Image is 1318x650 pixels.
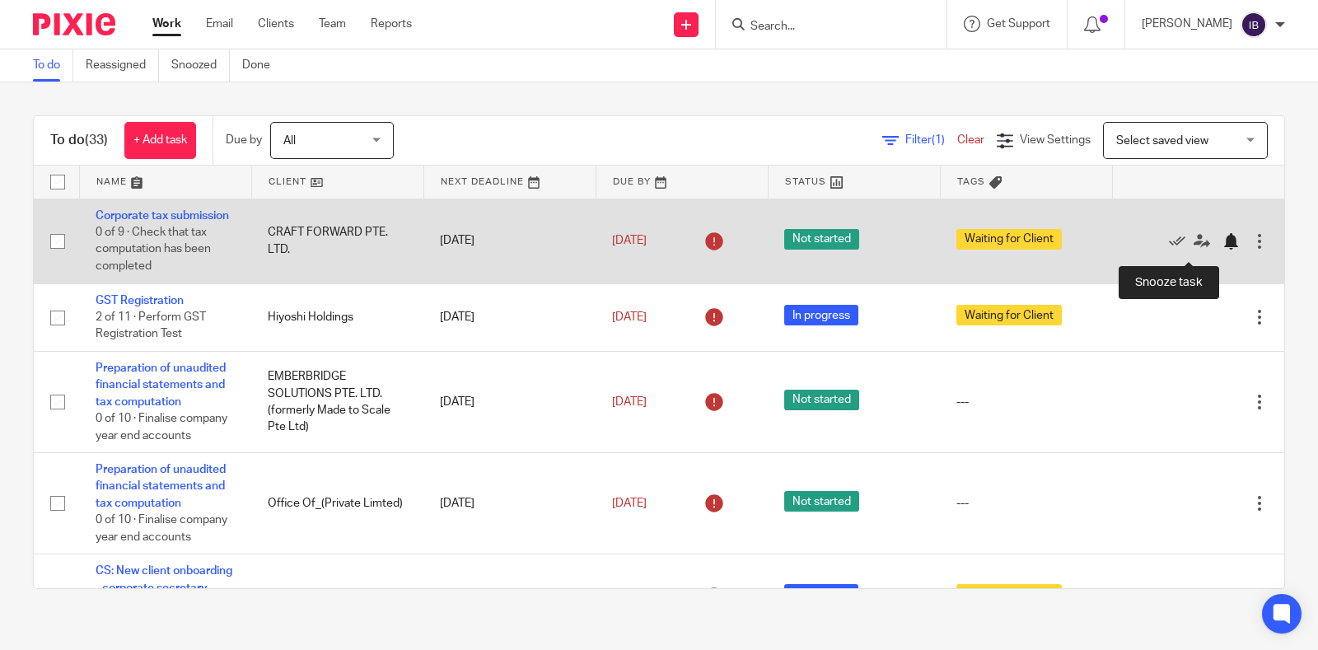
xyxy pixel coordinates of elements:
span: In progress [784,584,858,605]
span: [DATE] [612,498,647,509]
a: Work [152,16,181,32]
span: View Settings [1020,134,1091,146]
p: [PERSON_NAME] [1142,16,1232,32]
a: Team [319,16,346,32]
a: Snoozed [171,49,230,82]
span: Not started [784,229,859,250]
a: Done [242,49,283,82]
input: Search [749,20,897,35]
a: To do [33,49,73,82]
span: Tags [957,177,985,186]
a: Clear [957,134,984,146]
span: Not started [784,390,859,410]
a: Mark as done [1169,232,1194,249]
a: Reassigned [86,49,159,82]
img: svg%3E [1241,12,1267,38]
span: (1) [932,134,945,146]
a: Corporate tax submission [96,210,229,222]
td: Hiyoshi Holdings [251,283,423,351]
td: [DATE] [423,352,596,453]
td: [DATE] [423,199,596,283]
span: (33) [85,133,108,147]
a: Preparation of unaudited financial statements and tax computation [96,362,226,408]
span: Get Support [987,18,1050,30]
h1: To do [50,132,108,149]
span: Filter [905,134,957,146]
a: Clients [258,16,294,32]
td: [DATE] [423,554,596,639]
span: [DATE] [612,235,647,246]
div: --- [956,495,1096,512]
div: --- [956,394,1096,410]
a: GST Registration [96,295,184,306]
span: Select saved view [1116,135,1208,147]
span: Waiting for Client [956,229,1062,250]
span: Waiting for Client [956,584,1062,605]
p: Due by [226,132,262,148]
span: All [283,135,296,147]
a: Preparation of unaudited financial statements and tax computation [96,464,226,509]
a: Reports [371,16,412,32]
td: CRAFT FORWARD PTE. LTD. [251,199,423,283]
td: [DATE] [423,283,596,351]
td: [DATE] [423,453,596,554]
td: EMBERBRIDGE SOLUTIONS PTE. LTD. (formerly Made to Scale Pte Ltd) [251,352,423,453]
span: [DATE] [612,396,647,408]
span: 2 of 11 · Perform GST Registration Test [96,311,206,340]
span: 0 of 10 · Finalise company year end accounts [96,413,227,442]
span: Waiting for Client [956,305,1062,325]
a: CS: New client onboarding - corporate secretary [96,565,232,593]
span: [DATE] [612,311,647,323]
a: Email [206,16,233,32]
span: 0 of 10 · Finalise company year end accounts [96,514,227,543]
span: Not started [784,491,859,512]
span: 0 of 9 · Check that tax computation has been completed [96,227,211,272]
span: In progress [784,305,858,325]
td: TRENZOL COLLECTION [251,554,423,639]
td: Office Of_(Private Limted) [251,453,423,554]
img: Pixie [33,13,115,35]
a: + Add task [124,122,196,159]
